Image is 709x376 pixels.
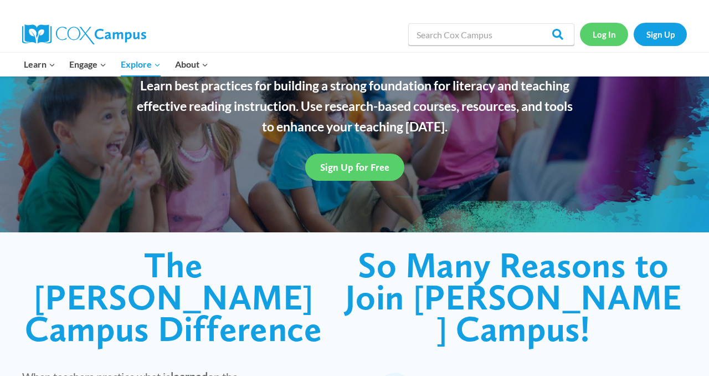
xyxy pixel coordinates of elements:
[320,161,389,173] span: Sign Up for Free
[168,53,215,76] button: Child menu of About
[17,53,63,76] button: Child menu of Learn
[22,24,146,44] img: Cox Campus
[580,23,628,45] a: Log In
[63,53,114,76] button: Child menu of Engage
[114,53,168,76] button: Child menu of Explore
[634,23,687,45] a: Sign Up
[130,75,579,136] p: Learn best practices for building a strong foundation for literacy and teaching effective reading...
[580,23,687,45] nav: Secondary Navigation
[305,154,404,181] a: Sign Up for Free
[25,243,322,350] span: The [PERSON_NAME] Campus Difference
[408,23,574,45] input: Search Cox Campus
[345,243,682,350] span: So Many Reasons to Join [PERSON_NAME] Campus!
[17,53,215,76] nav: Primary Navigation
